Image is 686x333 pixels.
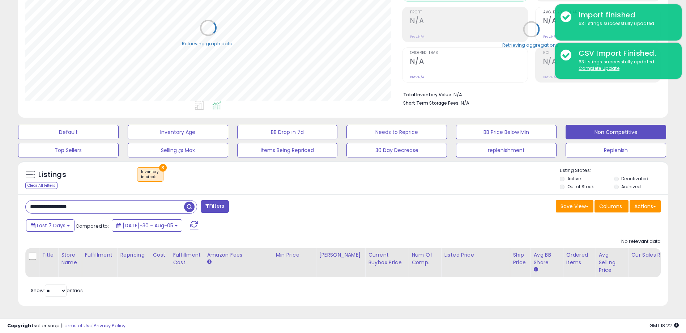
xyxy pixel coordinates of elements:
[556,200,593,212] button: Save View
[560,167,668,174] p: Listing States:
[649,322,679,329] span: 2025-08-13 18:22 GMT
[502,42,561,48] div: Retrieving aggregations..
[598,251,625,274] div: Avg Selling Price
[567,184,594,190] label: Out of Stock
[444,251,507,259] div: Listed Price
[346,143,447,157] button: 30 Day Decrease
[37,222,65,229] span: Last 7 Days
[621,176,648,182] label: Deactivated
[456,125,557,139] button: BB Price Below Min
[368,251,405,266] div: Current Buybox Price
[85,251,114,259] div: Fulfillment
[112,219,182,232] button: [DATE]-30 - Aug-05
[412,251,438,266] div: Num of Comp.
[599,203,622,210] span: Columns
[573,48,676,59] div: CSV Import Finished.
[276,251,313,259] div: Min Price
[567,176,581,182] label: Active
[120,251,146,259] div: Repricing
[141,169,159,180] span: Inventory :
[207,259,211,265] small: Amazon Fees.
[18,125,119,139] button: Default
[61,251,78,266] div: Store Name
[182,40,235,47] div: Retrieving graph data..
[123,222,173,229] span: [DATE]-30 - Aug-05
[533,266,538,273] small: Avg BB Share.
[153,251,167,259] div: Cost
[62,322,93,329] a: Terms of Use
[31,287,83,294] span: Show: entries
[7,323,125,329] div: seller snap | |
[159,164,167,172] button: ×
[621,238,661,245] div: No relevant data
[566,251,592,266] div: Ordered Items
[346,125,447,139] button: Needs to Reprice
[26,219,74,232] button: Last 7 Days
[573,10,676,20] div: Import finished
[630,200,661,212] button: Actions
[533,251,560,266] div: Avg BB Share
[207,251,269,259] div: Amazon Fees
[621,184,641,190] label: Archived
[237,125,338,139] button: BB Drop in 7d
[76,223,109,229] span: Compared to:
[573,20,676,27] div: 63 listings successfully updated.
[42,251,55,259] div: Title
[128,143,228,157] button: Selling @ Max
[38,170,66,180] h5: Listings
[94,322,125,329] a: Privacy Policy
[319,251,362,259] div: [PERSON_NAME]
[456,143,557,157] button: replenishment
[566,143,666,157] button: Replenish
[173,251,201,266] div: Fulfillment Cost
[7,322,34,329] strong: Copyright
[25,182,57,189] div: Clear All Filters
[18,143,119,157] button: Top Sellers
[573,59,676,72] div: 63 listings successfully updated.
[566,125,666,139] button: Non Competitive
[128,125,228,139] button: Inventory Age
[579,65,619,71] u: Complete Update
[595,200,629,212] button: Columns
[201,200,229,213] button: Filters
[141,174,159,180] div: in stock
[513,251,527,266] div: Ship Price
[237,143,338,157] button: Items Being Repriced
